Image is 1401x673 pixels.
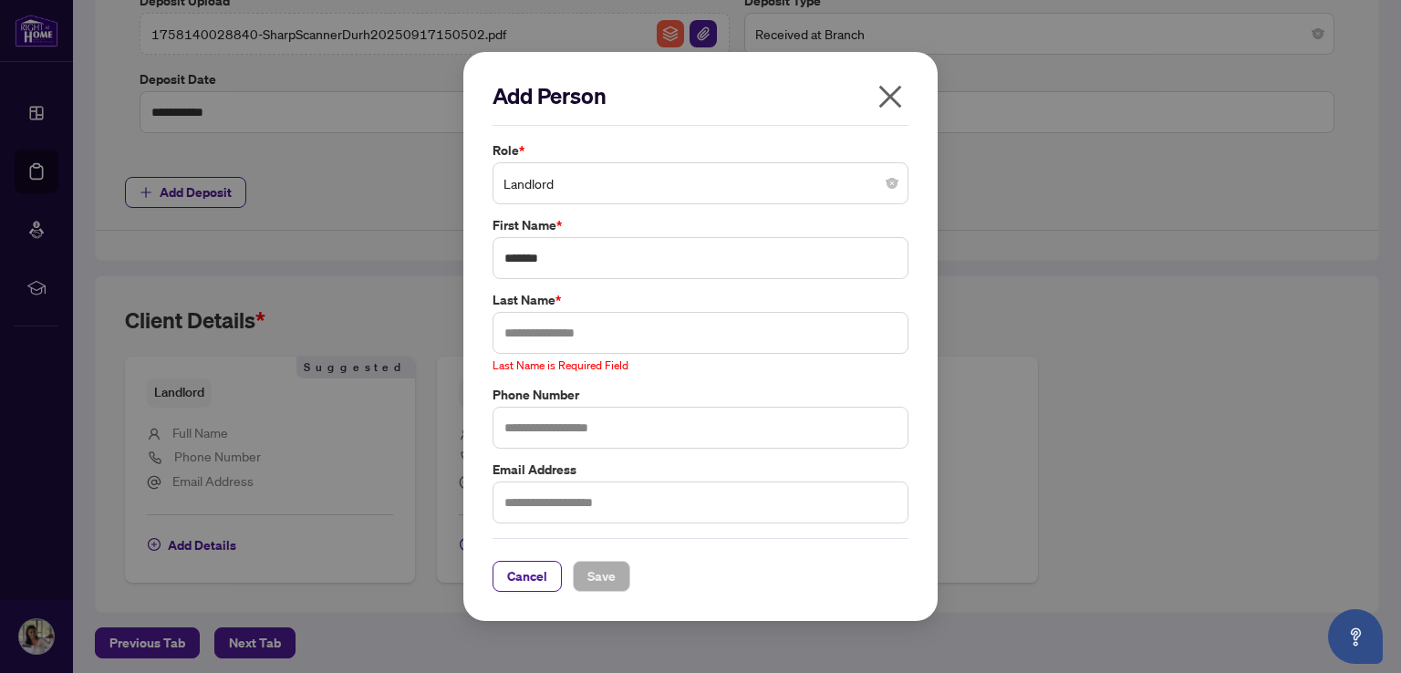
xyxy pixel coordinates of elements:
[493,358,628,372] span: Last Name is Required Field
[493,385,908,405] label: Phone Number
[876,82,905,111] span: close
[493,81,908,110] h2: Add Person
[493,215,908,235] label: First Name
[1328,609,1383,664] button: Open asap
[507,562,547,591] span: Cancel
[493,460,908,480] label: Email Address
[493,290,908,310] label: Last Name
[503,166,898,201] span: Landlord
[887,178,898,189] span: close-circle
[493,561,562,592] button: Cancel
[573,561,630,592] button: Save
[493,140,908,160] label: Role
